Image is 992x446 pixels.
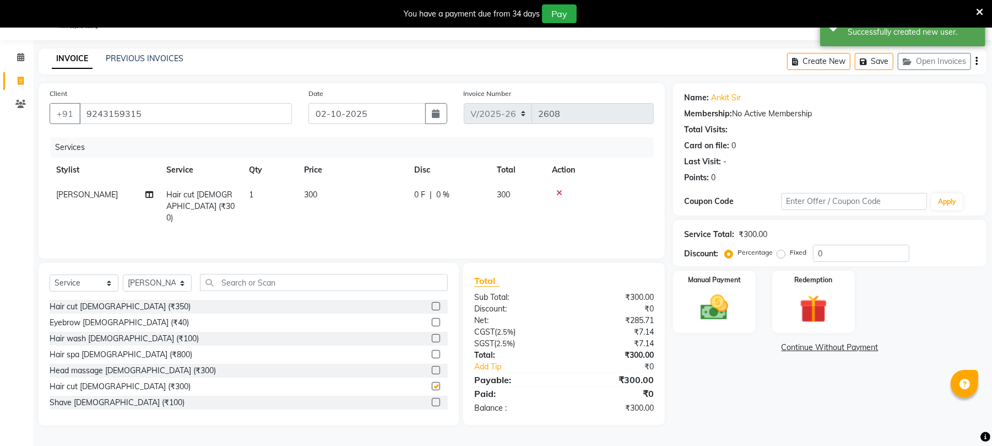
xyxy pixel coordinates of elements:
div: Discount: [684,248,718,260]
div: Card on file: [684,140,729,152]
a: Add Tip [466,361,581,373]
label: Fixed [790,248,806,257]
input: Search by Name/Mobile/Email/Code [79,103,292,124]
div: Discount: [466,303,564,315]
a: INVOICE [52,49,93,69]
div: ₹0 [581,361,662,373]
div: Balance : [466,402,564,414]
div: ₹285.71 [564,315,662,326]
div: Sub Total: [466,292,564,303]
span: | [430,189,432,201]
div: ₹0 [564,303,662,315]
span: 2.5% [497,327,513,336]
div: Last Visit: [684,156,721,168]
a: Ankit Sir [711,92,741,104]
th: Stylist [50,158,160,182]
a: Continue Without Payment [675,342,984,353]
label: Date [308,89,323,99]
div: Shave [DEMOGRAPHIC_DATA] (₹100) [50,397,185,409]
button: Create New [787,53,850,70]
div: Hair spa [DEMOGRAPHIC_DATA] (₹800) [50,349,192,361]
button: Open Invoices [898,53,971,70]
div: Hair cut [DEMOGRAPHIC_DATA] (₹300) [50,381,191,393]
div: No Active Membership [684,108,975,120]
a: PREVIOUS INVOICES [106,53,183,63]
input: Enter Offer / Coupon Code [782,193,927,210]
span: [PERSON_NAME] [56,190,118,200]
div: ₹7.14 [564,338,662,350]
div: Successfully created new user. [848,26,977,38]
div: Head massage [DEMOGRAPHIC_DATA] (₹300) [50,365,216,377]
div: You have a payment due from 34 days [404,8,540,20]
div: Total Visits: [684,124,728,136]
div: Total: [466,350,564,361]
div: ₹7.14 [564,326,662,338]
span: 0 % [436,189,449,201]
div: ( ) [466,326,564,338]
button: Save [855,53,893,70]
button: Pay [542,4,577,23]
label: Client [50,89,67,99]
th: Price [297,158,408,182]
span: Total [474,275,500,287]
span: 1 [249,190,253,200]
div: 0 [731,140,736,152]
th: Service [160,158,242,182]
th: Qty [242,158,297,182]
button: +91 [50,103,80,124]
div: ₹300.00 [564,292,662,303]
div: Net: [466,315,564,326]
label: Invoice Number [464,89,512,99]
label: Manual Payment [688,275,741,285]
span: CGST [474,327,495,337]
div: ₹0 [564,387,662,400]
div: 0 [711,172,715,184]
div: Membership: [684,108,732,120]
div: Coupon Code [684,196,781,207]
div: Eyebrow [DEMOGRAPHIC_DATA] (₹40) [50,317,189,329]
div: ( ) [466,338,564,350]
div: Points: [684,172,709,184]
th: Total [490,158,545,182]
img: _gift.svg [791,292,836,326]
div: Service Total: [684,229,734,240]
div: Payable: [466,373,564,386]
div: ₹300.00 [564,350,662,361]
div: Name: [684,92,709,104]
span: SGST [474,338,494,348]
div: Hair cut [DEMOGRAPHIC_DATA] (₹350) [50,301,191,313]
label: Redemption [794,275,832,285]
th: Disc [408,158,490,182]
div: Paid: [466,387,564,400]
div: ₹300.00 [564,402,662,414]
div: ₹300.00 [739,229,767,240]
input: Search or Scan [200,274,448,291]
span: 300 [304,190,317,200]
div: ₹300.00 [564,373,662,386]
div: Hair wash [DEMOGRAPHIC_DATA] (₹100) [50,333,199,345]
th: Action [545,158,654,182]
span: Hair cut [DEMOGRAPHIC_DATA] (₹300) [166,190,235,223]
span: 0 F [414,189,425,201]
img: _cash.svg [692,292,737,324]
div: Services [51,137,662,158]
label: Percentage [738,248,773,257]
span: 2.5% [496,339,513,348]
div: - [723,156,727,168]
button: Apply [931,194,963,210]
span: 300 [497,190,510,200]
